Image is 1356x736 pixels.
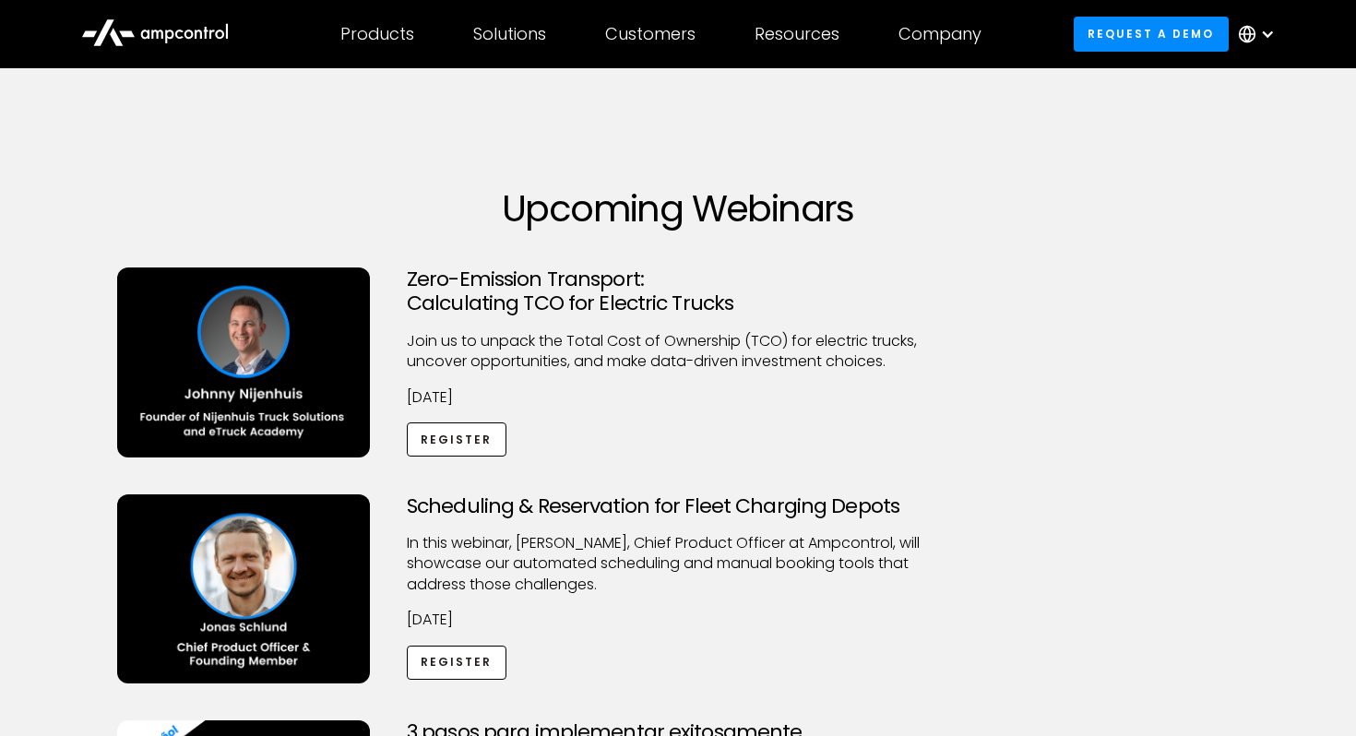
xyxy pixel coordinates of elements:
div: Company [898,24,981,44]
h3: Zero-Emission Transport: Calculating TCO for Electric Trucks [407,267,949,316]
p: Join us to unpack the Total Cost of Ownership (TCO) for electric trucks, uncover opportunities, a... [407,331,949,373]
div: Resources [755,24,839,44]
div: Products [340,24,414,44]
div: Customers [605,24,696,44]
h3: Scheduling & Reservation for Fleet Charging Depots [407,494,949,518]
a: Register [407,646,506,680]
div: Solutions [473,24,546,44]
p: ​In this webinar, [PERSON_NAME], Chief Product Officer at Ampcontrol, will showcase our automated... [407,533,949,595]
a: Request a demo [1074,17,1229,51]
h1: Upcoming Webinars [117,186,1239,231]
p: [DATE] [407,610,949,630]
p: [DATE] [407,387,949,408]
a: Register [407,422,506,457]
